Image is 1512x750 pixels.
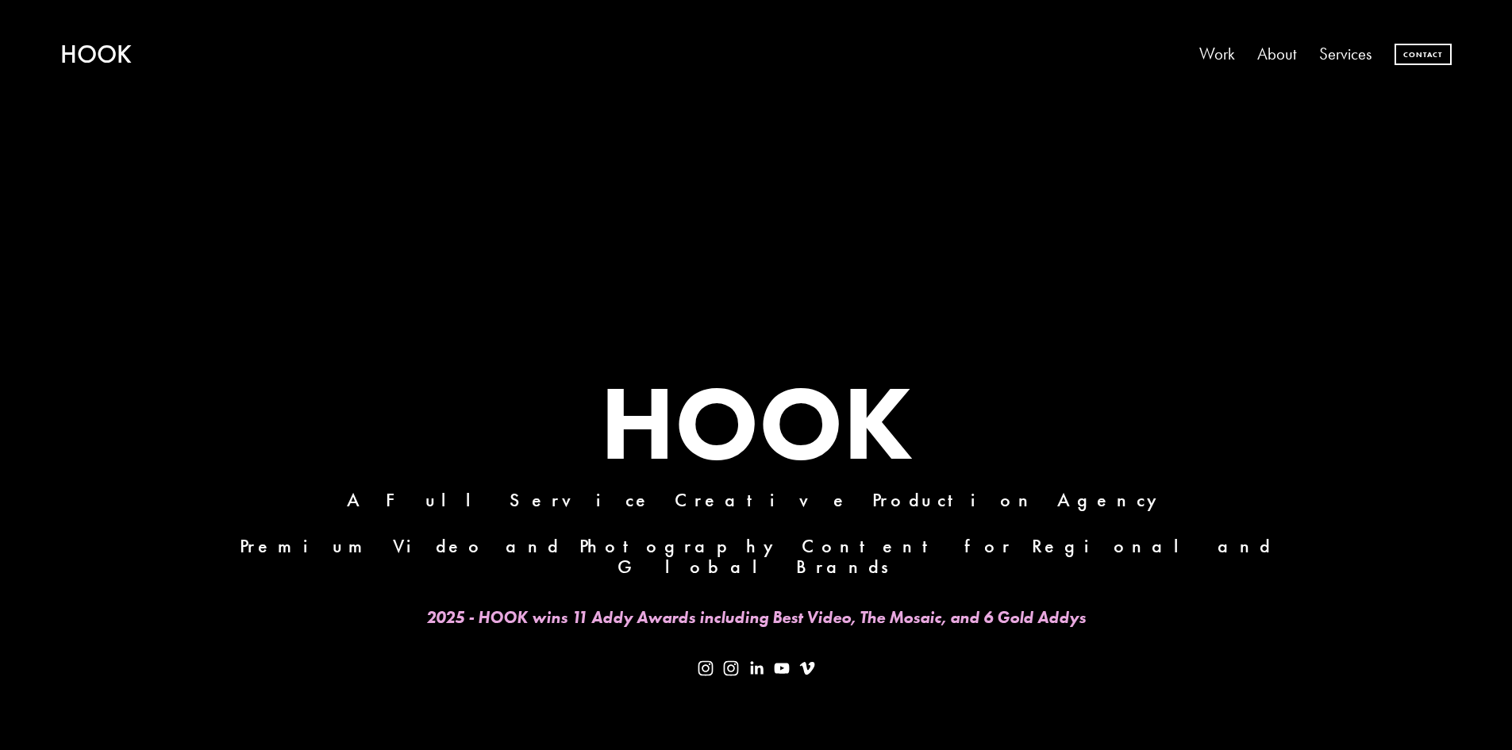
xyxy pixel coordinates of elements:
a: Vimeo [799,660,815,676]
a: About [1257,38,1296,71]
a: HOOK [60,39,132,70]
h4: A Full Service Creative Production Agency [201,490,1312,511]
a: Instagram [698,660,714,676]
a: LinkedIn [748,660,764,676]
a: Work [1199,38,1235,71]
a: Contact [1395,44,1452,65]
a: YouTube [774,660,790,676]
a: Services [1319,38,1372,71]
strong: HOOK [600,359,913,486]
em: 2025 - HOOK wins 11 Addy Awards including Best Video, The Mosaic, and 6 Gold Addys [426,607,1086,627]
h4: Premium Video and Photography Content for Regional and Global Brands [201,537,1312,578]
a: Instagram [723,660,739,676]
